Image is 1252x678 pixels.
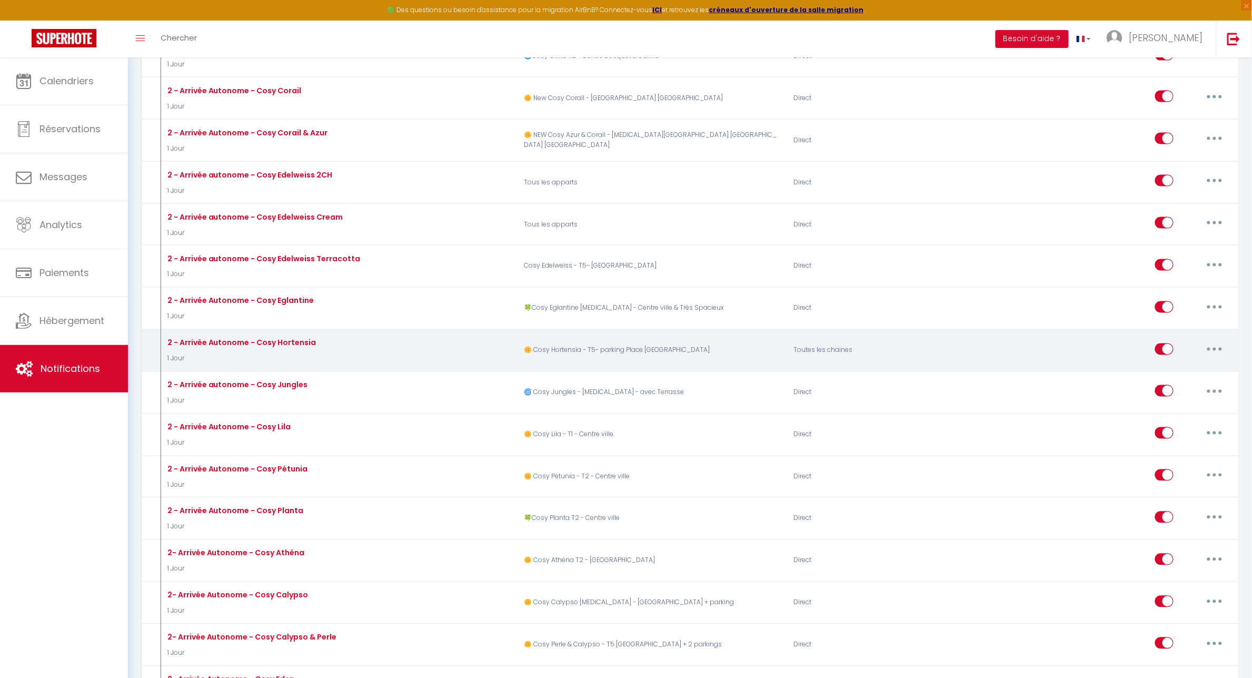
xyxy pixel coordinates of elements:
p: 🍀Cosy Planta T2 - Centre ville [518,504,787,534]
p: 1 Jour [165,438,291,448]
div: 2 - Arrivée Autonome - Cosy Eglantine [165,295,314,307]
p: Tous les apparts [518,209,787,240]
p: 1 Jour [165,312,314,322]
p: 🌼 Cosy Calypso [MEDICAL_DATA] - [GEOGRAPHIC_DATA] + parking [518,588,787,618]
div: Direct [787,209,967,240]
div: 2 - Arrivée Autonome - Cosy Corail & Azur [165,127,328,139]
iframe: Chat [1207,631,1244,670]
div: 2 - Arrivée autonome - Cosy Edelweiss Terracotta [165,253,361,264]
div: 2 - Arrivée Autonome - Cosy Pétunia [165,464,308,475]
div: Direct [787,377,967,408]
span: Réservations [39,122,101,135]
span: [PERSON_NAME] [1129,31,1203,44]
button: Besoin d'aide ? [996,30,1069,48]
div: Direct [787,419,967,450]
div: 2- Arrivée Autonome - Cosy Calypso [165,589,309,601]
p: 1 Jour [165,60,300,70]
p: 1 Jour [165,606,309,616]
div: 2 - Arrivée Autonome - Cosy Hortensia [165,337,316,349]
span: Paiements [39,266,89,279]
div: Direct [787,251,967,282]
div: Direct [787,588,967,618]
p: 🌼 Cosy Hortensia - T5- parking Place [GEOGRAPHIC_DATA] [518,336,787,366]
p: 1 Jour [165,522,304,532]
p: 🌼 NEW Cosy Azur & Corail - [MEDICAL_DATA][GEOGRAPHIC_DATA] [GEOGRAPHIC_DATA] [GEOGRAPHIC_DATA] [518,125,787,155]
div: Direct [787,293,967,324]
img: Super Booking [32,29,96,47]
a: Chercher [153,21,205,57]
div: Direct [787,167,967,198]
a: ... [PERSON_NAME] [1099,21,1216,57]
p: 🌼 Cosy Lila - T1 - Centre ville [518,419,787,450]
span: Chercher [161,32,197,43]
div: Direct [787,125,967,155]
p: 🌼 Cosy Perle & Calypso - T5 [GEOGRAPHIC_DATA] + 2 parkings [518,630,787,660]
div: Direct [787,504,967,534]
div: 2 - Arrivée autonome - Cosy Edelweiss 2CH [165,169,333,181]
span: Messages [39,170,87,183]
span: Calendriers [39,74,94,87]
div: Direct [787,546,967,576]
div: 2- Arrivée Autonome - Cosy Calypso & Perle [165,632,337,643]
p: 1 Jour [165,354,316,364]
span: Analytics [39,218,82,231]
p: 🌀 Cosy Jungles - [MEDICAL_DATA] - avec Terrasse [518,377,787,408]
p: 1 Jour [165,480,308,490]
div: 2 - Arrivée Autonome - Cosy Corail [165,85,302,96]
div: Direct [787,83,967,113]
p: 1 Jour [165,396,308,406]
img: logout [1227,32,1240,45]
p: 🌼 New Cosy Corail - [GEOGRAPHIC_DATA] [GEOGRAPHIC_DATA] [518,83,787,113]
p: 1 Jour [165,144,328,154]
div: 2 - Arrivée Autonome - Cosy Planta [165,505,304,517]
p: Cosy Edelweiss - T5- [GEOGRAPHIC_DATA] [518,251,787,282]
a: ICI [653,5,662,14]
div: 2 - Arrivée autonome - Cosy Edelweiss Cream [165,211,343,223]
div: Toutes les chaines [787,336,967,366]
img: ... [1107,30,1122,46]
p: 1 Jour [165,186,333,196]
div: Direct [787,630,967,660]
a: créneaux d'ouverture de la salle migration [709,5,864,14]
span: Notifications [41,362,100,375]
p: 1 Jour [165,102,302,112]
p: 1 Jour [165,228,343,238]
button: Ouvrir le widget de chat LiveChat [8,4,40,36]
p: 1 Jour [165,270,361,280]
span: Hébergement [39,314,104,327]
p: Tous les apparts [518,167,787,198]
p: 🌼 Cosy Athéna T2 - [GEOGRAPHIC_DATA] [518,546,787,576]
p: 🍀Cosy Eglantine [MEDICAL_DATA] - Centre ville & Très Spacieux [518,293,787,324]
div: 2 - Arrivée autonome - Cosy Jungles [165,379,308,391]
div: 2 - Arrivée Autonome - Cosy Lila [165,421,291,433]
p: 1 Jour [165,564,305,574]
div: 2- Arrivée Autonome - Cosy Athéna [165,547,305,559]
p: 🌼 Cosy Pétunia - T2 - Centre ville [518,461,787,492]
p: 1 Jour [165,648,337,659]
div: Direct [787,461,967,492]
